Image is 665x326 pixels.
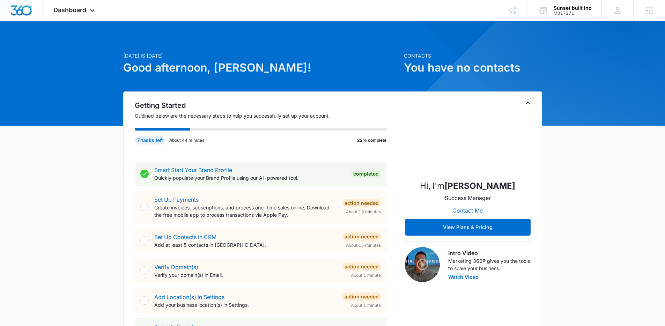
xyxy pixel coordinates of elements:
[123,59,400,76] h1: Good afternoon, [PERSON_NAME]!
[154,271,337,279] p: Verify your domain(s) in Email.
[445,202,490,219] button: Contact Me
[404,52,542,59] p: Contacts
[405,219,531,236] button: View Plans & Pricing
[169,137,204,143] p: About 44 minutes
[123,52,400,59] p: [DATE] is [DATE]
[351,170,381,178] div: Completed
[154,196,199,203] a: Set Up Payments
[448,249,531,257] h3: Intro Video
[405,247,440,282] img: Intro Video
[404,59,542,76] h1: You have no contacts
[342,262,381,271] div: Action Needed
[433,104,503,174] img: Matt Malone
[444,181,515,191] strong: [PERSON_NAME]
[554,5,591,11] div: account name
[524,99,532,107] button: Toggle Collapse
[342,232,381,241] div: Action Needed
[346,209,381,215] span: About 15 minutes
[420,180,515,192] p: Hi, I'm
[154,234,216,240] a: Set Up Contacts in CRM
[154,264,198,271] a: Verify Domain(s)
[53,6,86,14] span: Dashboard
[448,275,479,280] button: Watch Video
[351,302,381,309] span: About 1 minute
[154,301,337,309] p: Add your business location(s) in Settings.
[346,242,381,249] span: About 15 minutes
[154,174,346,181] p: Quickly populate your Brand Profile using our AI-powered tool.
[154,204,337,218] p: Create invoices, subscriptions, and process one-time sales online. Download the free mobile app t...
[135,136,165,145] div: 7 tasks left
[448,257,531,272] p: Marketing 360® gives you the tools to scale your business.
[154,166,232,173] a: Smart Start Your Brand Profile
[342,199,381,207] div: Action Needed
[351,272,381,279] span: About 1 minute
[554,11,591,16] div: account id
[154,241,337,249] p: Add at least 5 contacts in [GEOGRAPHIC_DATA].
[135,100,395,111] h2: Getting Started
[357,137,386,143] p: 22% complete
[135,112,395,119] p: Outlined below are the necessary steps to help you successfully set up your account.
[154,294,224,301] a: Add Location(s) in Settings
[445,194,491,202] p: Success Manager
[342,292,381,301] div: Action Needed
